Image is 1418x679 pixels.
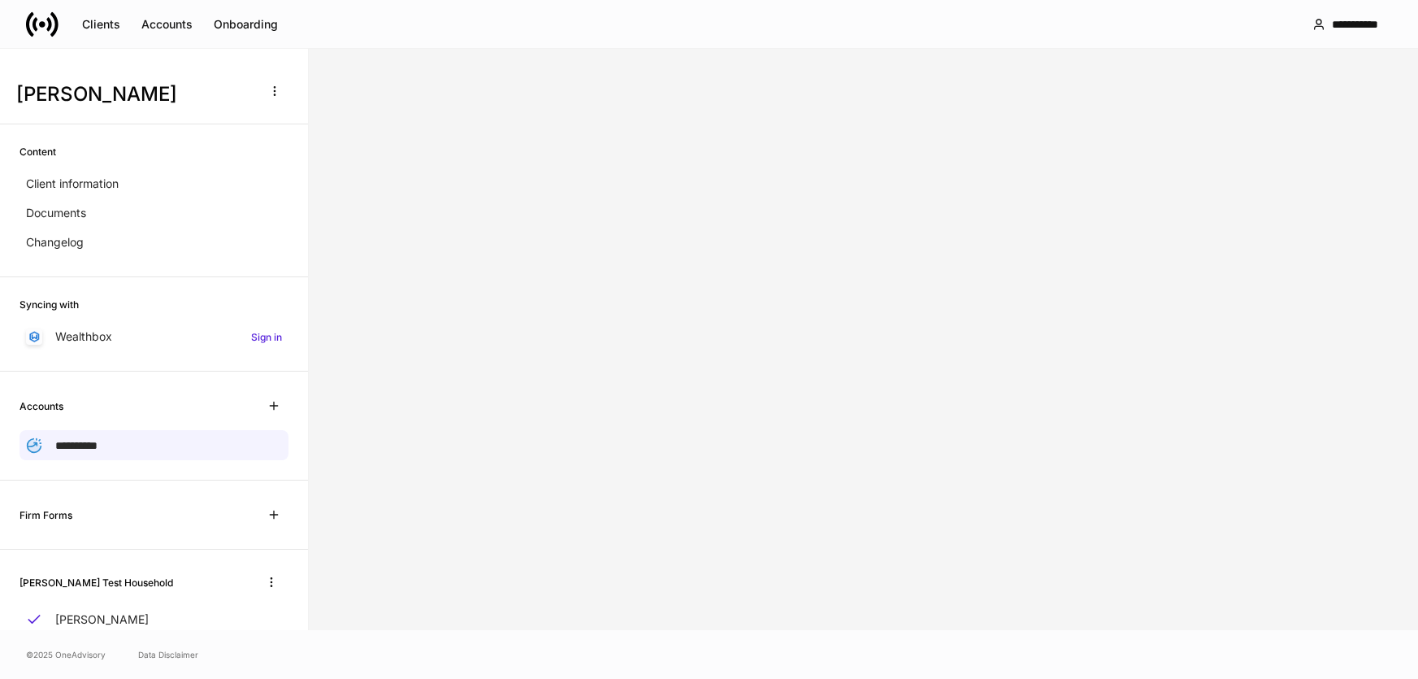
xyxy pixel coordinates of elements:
span: © 2025 OneAdvisory [26,648,106,661]
button: Onboarding [203,11,288,37]
a: [PERSON_NAME] [20,605,288,634]
div: Accounts [141,19,193,30]
a: Documents [20,198,288,228]
h3: [PERSON_NAME] [16,81,251,107]
button: Clients [72,11,131,37]
div: Clients [82,19,120,30]
a: Data Disclaimer [138,648,198,661]
h6: Firm Forms [20,507,72,523]
h6: Sign in [251,329,282,345]
h6: Accounts [20,398,63,414]
button: Accounts [131,11,203,37]
a: WealthboxSign in [20,322,288,351]
p: Wealthbox [55,329,112,345]
a: Changelog [20,228,288,257]
p: [PERSON_NAME] [55,612,149,628]
h6: Content [20,144,56,159]
p: Client information [26,176,119,192]
h6: Syncing with [20,297,79,312]
h6: [PERSON_NAME] Test Household [20,575,173,590]
div: Onboarding [214,19,278,30]
p: Documents [26,205,86,221]
a: Client information [20,169,288,198]
p: Changelog [26,234,84,250]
